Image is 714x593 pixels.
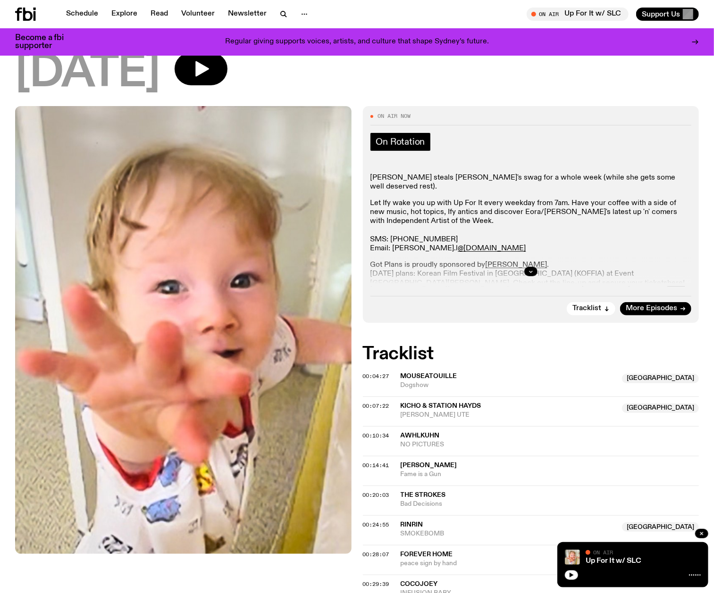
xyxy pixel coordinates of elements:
[363,432,389,439] span: 00:10:34
[622,374,699,383] span: [GEOGRAPHIC_DATA]
[401,373,457,379] span: Mouseatouille
[363,551,389,558] span: 00:28:07
[586,557,641,565] a: Up For It w/ SLC
[363,491,389,499] span: 00:20:03
[363,372,389,380] span: 00:04:27
[401,559,699,568] span: peace sign by hand
[106,8,143,21] a: Explore
[401,581,438,587] span: Cocojoey
[565,550,580,565] img: baby slc
[15,52,160,95] span: [DATE]
[376,137,425,147] span: On Rotation
[363,580,389,588] span: 00:29:39
[593,549,613,555] span: On Air
[401,440,699,449] span: NO PICTURES
[401,411,617,420] span: [PERSON_NAME] UTE
[378,114,411,119] span: On Air Now
[622,522,699,532] span: [GEOGRAPHIC_DATA]
[176,8,220,21] a: Volunteer
[363,521,389,528] span: 00:24:55
[527,8,629,21] button: On AirUp For It w/ SLC
[363,346,699,362] h2: Tracklist
[567,302,615,315] button: Tracklist
[401,529,617,538] span: SMOKEBOMB
[401,462,457,469] span: [PERSON_NAME]
[401,470,699,479] span: Fame is a Gun
[401,381,617,390] span: Dogshow
[642,10,680,18] span: Support Us
[225,38,489,46] p: Regular giving supports voices, artists, and culture that shape Sydney’s future.
[620,302,691,315] a: More Episodes
[401,432,440,439] span: awhlkuhn
[572,305,601,312] span: Tracklist
[222,8,272,21] a: Newsletter
[370,199,692,253] p: Let Ify wake you up with Up For It every weekday from 7am. Have your coffee with a side of new mu...
[401,521,423,528] span: RinRin
[363,402,389,410] span: 00:07:22
[370,173,692,191] p: [PERSON_NAME] steals [PERSON_NAME]'s swag for a whole week (while she gets some well deserved rest).
[145,8,174,21] a: Read
[401,403,481,409] span: KICHO & Station Hayds
[401,492,446,498] span: The Strokes
[363,461,389,469] span: 00:14:41
[458,245,526,252] a: @[DOMAIN_NAME]
[636,8,699,21] button: Support Us
[60,8,104,21] a: Schedule
[370,133,431,151] a: On Rotation
[626,305,677,312] span: More Episodes
[622,404,699,413] span: [GEOGRAPHIC_DATA]
[401,500,699,509] span: Bad Decisions
[401,551,453,558] span: forever home
[15,34,76,50] h3: Become a fbi supporter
